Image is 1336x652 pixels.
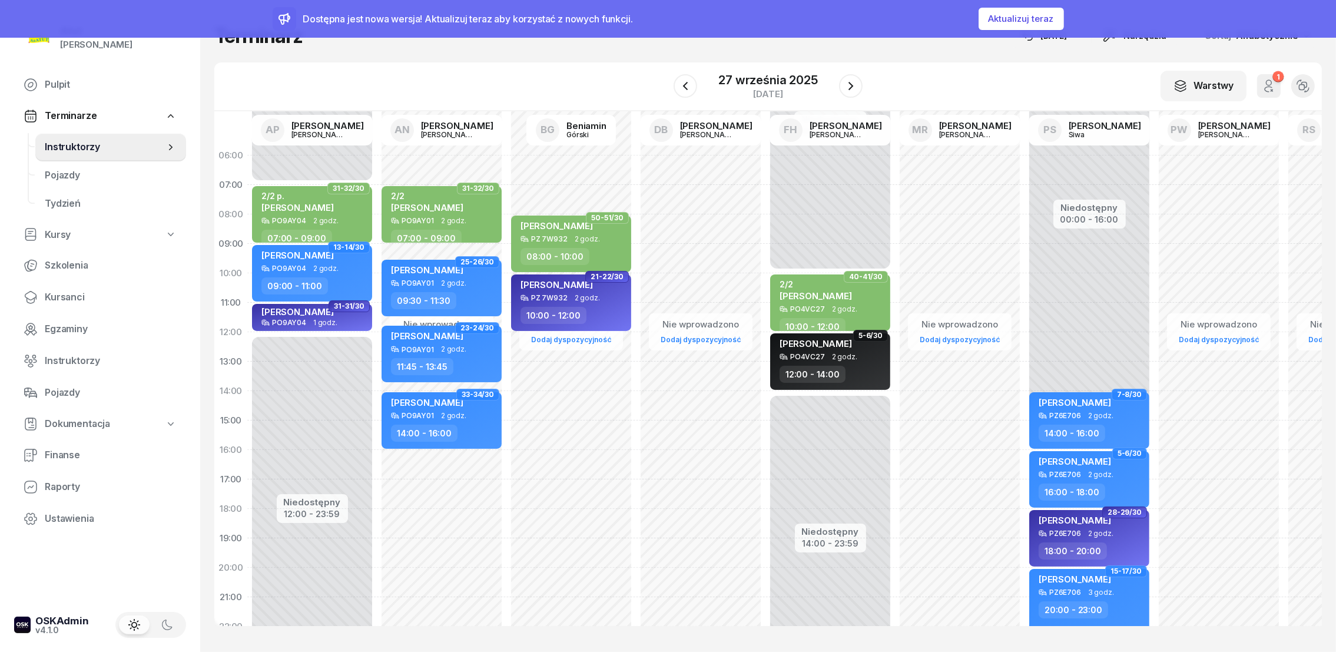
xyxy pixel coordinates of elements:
div: 10:00 [214,259,247,288]
div: PO9AY01 [402,412,434,419]
div: Nie wprowadzono [656,317,745,332]
a: MR[PERSON_NAME][PERSON_NAME] [899,115,1021,145]
span: 40-41/30 [849,276,883,278]
span: PS [1043,125,1056,135]
span: Tydzień [45,196,177,211]
a: Tydzień [35,190,186,218]
span: FH [784,125,797,135]
span: 15-17/30 [1110,570,1142,572]
div: Niedostępny [1060,203,1119,212]
span: [PERSON_NAME] [521,220,593,231]
span: Egzaminy [45,322,177,337]
div: Górski [566,131,606,138]
span: 2 godz. [441,217,466,225]
span: 1 godz. [313,319,337,327]
span: 5-6/30 [1118,452,1142,455]
div: PO9AY04 [272,319,306,326]
a: PS[PERSON_NAME]Siwa [1029,115,1151,145]
div: 15:00 [214,406,247,435]
div: 12:00 - 14:00 [780,366,846,383]
div: 16:00 [214,435,247,465]
button: Nie wprowadzonoDodaj dyspozycyjność [1174,315,1264,349]
div: 22:00 [214,612,247,641]
span: 33-34/30 [462,393,494,396]
a: Dokumentacja [14,411,186,438]
div: [PERSON_NAME] [939,121,1012,130]
div: Warstwy [1173,78,1234,94]
div: 07:00 [214,170,247,200]
div: 08:00 - 10:00 [521,248,589,265]
a: Pojazdy [35,161,186,190]
span: [PERSON_NAME] [391,202,463,213]
div: 07:00 - 09:00 [261,230,332,247]
div: Niedostępny [802,527,859,536]
span: [PERSON_NAME] [261,250,334,261]
a: DB[PERSON_NAME][PERSON_NAME] [640,115,762,145]
div: 09:00 - 11:00 [261,277,328,294]
span: 31-32/30 [462,187,494,190]
div: 10:00 - 12:00 [521,307,586,324]
span: 31-31/30 [334,305,364,307]
a: Dodaj dyspozycyjność [915,333,1005,346]
span: [PERSON_NAME] [1039,456,1111,467]
span: 31-32/30 [333,187,364,190]
span: 23-24/30 [460,327,494,329]
a: Dodaj dyspozycyjność [526,333,616,346]
div: 09:00 [214,229,247,259]
span: 28-29/30 [1108,511,1142,514]
span: Szkolenia [45,258,177,273]
div: [PERSON_NAME] [680,121,752,130]
span: 5-6/30 [858,335,883,337]
span: [PERSON_NAME] [261,306,334,317]
div: [PERSON_NAME] [60,37,132,52]
div: 19:00 [214,524,247,553]
span: [PERSON_NAME] [391,397,463,408]
div: 08:00 [214,200,247,229]
div: PO9AY04 [272,264,306,272]
div: PO9AY01 [402,279,434,287]
h1: Terminarz [214,25,303,47]
div: [PERSON_NAME] [810,131,866,138]
span: Pojazdy [45,168,177,183]
span: RS [1302,125,1315,135]
span: Finanse [45,448,177,463]
div: Nie wprowadzono [1174,317,1264,332]
span: BG [541,125,555,135]
div: 17:00 [214,465,247,494]
div: [PERSON_NAME] [939,131,996,138]
div: 14:00 - 16:00 [1039,425,1105,442]
a: Kursy [14,221,186,249]
div: 18:00 [214,494,247,524]
a: Pojazdy [14,379,186,407]
div: OSKAdmin [35,616,89,626]
span: [PERSON_NAME] [780,290,852,302]
span: 2 godz. [313,217,339,225]
a: Dodaj dyspozycyjność [1174,333,1264,346]
span: 2 godz. [441,345,466,353]
span: [PERSON_NAME] [1039,397,1111,408]
div: [PERSON_NAME] [1069,121,1141,130]
span: 2 godz. [313,264,339,273]
a: Ustawienia [14,505,186,533]
div: 2/2 [780,279,852,289]
div: 10:00 - 12:00 [780,318,846,335]
div: PZ 7W932 [531,294,568,302]
div: 21:00 [214,583,247,612]
a: Instruktorzy [35,133,186,161]
div: 18:00 - 20:00 [1039,542,1107,560]
div: [PERSON_NAME] [421,121,493,130]
span: 2 godz. [441,412,466,420]
span: 2 godz. [441,279,466,287]
a: Dodaj dyspozycyjność [656,333,745,346]
div: 1 [1272,71,1284,82]
span: AP [266,125,280,135]
span: 13-14/30 [333,246,364,249]
img: logo-xs-dark@2x.png [14,617,31,633]
div: [PERSON_NAME] [1198,131,1255,138]
span: 7-8/30 [1117,393,1142,396]
button: Aktualizuj teraz [979,8,1064,30]
div: PZ 7W932 [531,235,568,243]
div: PZ6E706 [1049,529,1081,537]
div: PZ6E706 [1049,471,1081,478]
div: 2/2 [391,191,463,201]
